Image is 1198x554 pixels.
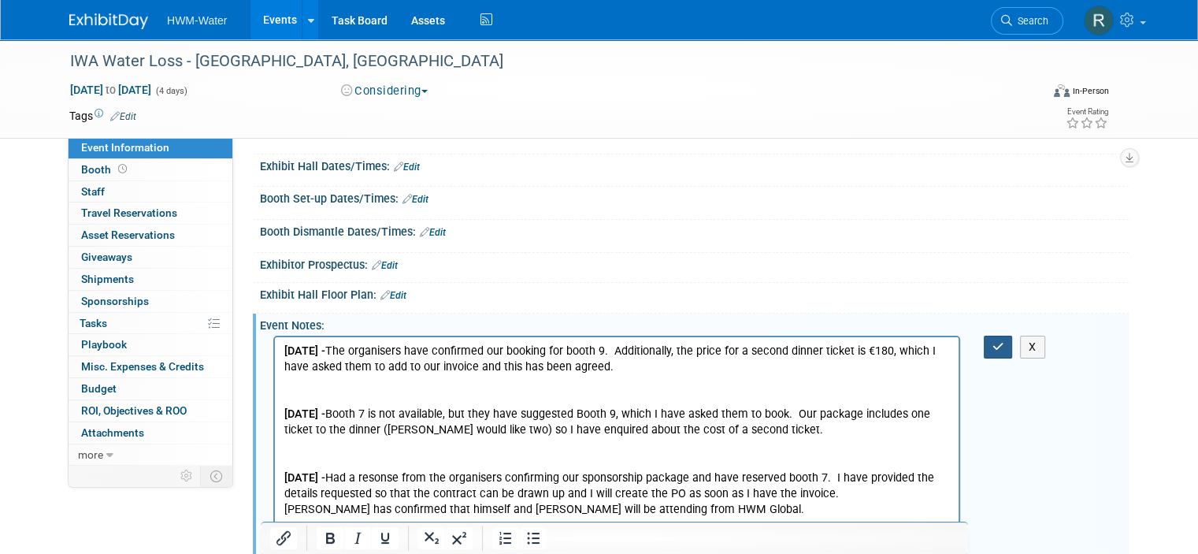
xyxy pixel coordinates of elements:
span: HWM-Water [167,14,227,27]
b: [DATE] [9,340,43,353]
b: [DATE] - [9,7,50,20]
span: Asset Reservations [81,229,175,241]
span: to [103,84,118,96]
td: Personalize Event Tab Strip [173,466,201,486]
span: Booth [81,163,130,176]
b: [DATE] - [9,276,50,289]
p: Booth 7 is not available, but they have suggested Booth 9, which I have asked them to book. Our p... [9,69,675,528]
div: Exhibitor Prospectus: [260,253,1129,273]
span: Playbook [81,338,127,351]
button: Bold [317,527,343,549]
span: Attachments [81,426,144,439]
button: Superscript [446,527,473,549]
div: Event Notes: [260,314,1129,333]
td: Tags [69,108,136,124]
a: Edit [372,260,398,271]
button: Bullet list [520,527,547,549]
body: Rich Text Area. Press ALT-0 for help. [9,6,676,529]
a: Sponsorships [69,291,232,312]
span: Sponsorships [81,295,149,307]
span: [DATE] [DATE] [69,83,152,97]
div: In-Person [1072,85,1109,97]
span: Budget [81,382,117,395]
b: [DATE] - [9,70,50,84]
button: Underline [372,527,399,549]
a: Edit [402,194,428,205]
a: Travel Reservations [69,203,232,224]
span: more [78,448,103,461]
a: Event Information [69,137,232,158]
a: Edit [380,290,406,301]
button: Italic [344,527,371,549]
b: [DATE] - [9,134,50,147]
a: Tasks [69,313,232,334]
a: ROI, Objectives & ROO [69,400,232,422]
div: Event Format [955,82,1109,106]
button: Subscript [418,527,445,549]
div: Exhibit Hall Floor Plan: [260,283,1129,303]
div: Event Rating [1066,108,1108,116]
img: Rhys Salkeld [1084,6,1114,35]
p: The organisers have confirmed our booking for booth 9. Additionally, the price for a second dinne... [9,6,675,38]
button: Numbered list [492,527,519,549]
a: Giveaways [69,247,232,268]
span: (4 days) [154,86,187,96]
a: Edit [110,111,136,122]
a: Staff [69,181,232,203]
div: IWA Water Loss - [GEOGRAPHIC_DATA], [GEOGRAPHIC_DATA] [65,47,1021,76]
td: Toggle Event Tabs [201,466,233,486]
button: Considering [336,83,434,99]
div: Exhibit Hall Dates/Times: [260,154,1129,175]
a: Asset Reservations [69,225,232,246]
a: Attachments [69,422,232,444]
span: Search [1012,15,1048,27]
span: Misc. Expenses & Credits [81,360,204,373]
div: Booth Dismantle Dates/Times: [260,220,1129,240]
span: Travel Reservations [81,206,177,219]
div: Booth Set-up Dates/Times: [260,187,1129,207]
span: Shipments [81,273,134,285]
a: Shipments [69,269,232,290]
button: X [1020,336,1045,359]
a: Edit [394,162,420,173]
img: ExhibitDay [69,13,148,29]
a: Budget [69,378,232,400]
span: Tasks [80,317,107,329]
img: Format-Inperson.png [1054,84,1070,97]
a: Search [991,7,1063,35]
a: Booth [69,159,232,180]
a: Playbook [69,334,232,355]
span: ROI, Objectives & ROO [81,404,187,417]
span: Giveaways [81,251,132,263]
span: Staff [81,185,105,198]
a: more [69,444,232,466]
a: Misc. Expenses & Credits [69,356,232,377]
span: Event Information [81,141,169,154]
a: Edit [420,227,446,238]
b: [DATE] [9,403,43,416]
span: Booth not reserved yet [115,163,130,175]
b: [DATE] - [9,213,50,226]
button: Insert/edit link [270,527,297,549]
